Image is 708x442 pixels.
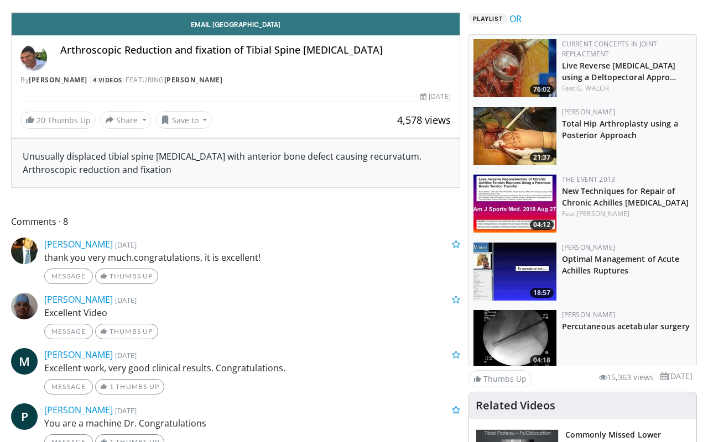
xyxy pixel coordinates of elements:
small: [DATE] [115,240,137,250]
a: 76:02 [473,39,556,97]
a: [PERSON_NAME] [164,75,223,85]
small: [DATE] [115,406,137,415]
a: Message [44,324,93,339]
a: Message [44,269,93,284]
a: M [11,348,38,375]
a: [PERSON_NAME] [562,107,615,117]
img: 306724_0000_1.png.150x105_q85_crop-smart_upscale.jpg [473,243,556,301]
div: Feat. [562,209,692,219]
div: Feat. [562,83,692,93]
a: Email [GEOGRAPHIC_DATA] [12,13,460,35]
a: 4 Videos [89,75,126,85]
div: Unusually displaced tibial spine [MEDICAL_DATA] with anterior bone defect causing recurvatum. Art... [23,150,449,176]
a: Thumbs Up [468,370,532,387]
img: Avatar [11,238,38,264]
button: Save to [156,111,212,129]
p: Excellent work, very good clinical results. Congratulations. [44,361,460,375]
a: [PERSON_NAME] [577,209,629,218]
span: 04:18 [530,355,554,365]
a: [PERSON_NAME] [29,75,87,85]
a: Current Concepts in Joint Replacement [562,39,657,59]
button: Share [100,111,152,129]
span: 1 [110,382,114,391]
a: [PERSON_NAME] [562,310,615,319]
a: OR [509,12,522,25]
a: [PERSON_NAME] [562,243,615,252]
a: 04:12 [473,175,556,233]
span: 20 [37,115,45,125]
div: [DATE] [420,92,450,102]
span: Comments 8 [11,214,460,229]
img: 286987_0000_1.png.150x105_q85_crop-smart_upscale.jpg [473,107,556,165]
img: O0cEsGv5RdudyPNn4xMDoxOmtxOwKG7D_2.150x105_q85_crop-smart_upscale.jpg [473,175,556,233]
a: Optimal Management of Acute Achilles Ruptures [562,254,680,276]
a: [PERSON_NAME] [44,349,113,361]
a: [PERSON_NAME] [44,238,113,250]
a: Thumbs Up [95,324,158,339]
span: 18:57 [530,288,554,298]
small: [DATE] [115,295,137,305]
a: [PERSON_NAME] [44,404,113,416]
a: [PERSON_NAME] [44,293,113,306]
span: 21:37 [530,152,554,162]
div: By FEATURING [20,75,451,85]
span: Playlist [468,13,507,24]
img: E-HI8y-Omg85H4KX4xMDoxOjB1O8AjAz.150x105_q85_crop-smart_upscale.jpg [473,310,556,368]
a: Percutaneous acetabular surgery [562,321,690,331]
img: Avatar [11,293,38,319]
a: Total Hip Arthroplasty using a Posterior Approach [562,118,678,140]
a: Message [44,379,93,394]
span: 04:12 [530,220,554,230]
span: 4,578 views [397,113,451,127]
img: Avatar [20,44,47,71]
h4: Related Videos [476,399,555,412]
a: Live Reverse [MEDICAL_DATA] using a Deltopectoral Appro… [562,60,677,82]
p: You are a machine Dr. Congratulations [44,417,460,430]
li: [DATE] [660,370,693,382]
span: 76:02 [530,85,554,94]
a: 18:57 [473,243,556,301]
img: 684033_3.png.150x105_q85_crop-smart_upscale.jpg [473,39,556,97]
a: G. WALCH [577,83,609,93]
li: 15,363 views [599,371,654,383]
a: 21:37 [473,107,556,165]
p: thank you very much.congratulations, it is excellent! [44,251,460,264]
h4: Arthroscopic Reduction and fixation of Tibial Spine [MEDICAL_DATA] [60,44,451,56]
a: 1 Thumbs Up [95,379,164,394]
a: 04:18 [473,310,556,368]
a: New Techniques for Repair of Chronic Achilles [MEDICAL_DATA] [562,186,689,208]
p: Excellent Video [44,306,460,319]
a: The Event 2013 [562,175,615,184]
small: [DATE] [115,350,137,360]
a: P [11,403,38,430]
a: 20 Thumbs Up [20,112,96,129]
a: Thumbs Up [95,269,158,284]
